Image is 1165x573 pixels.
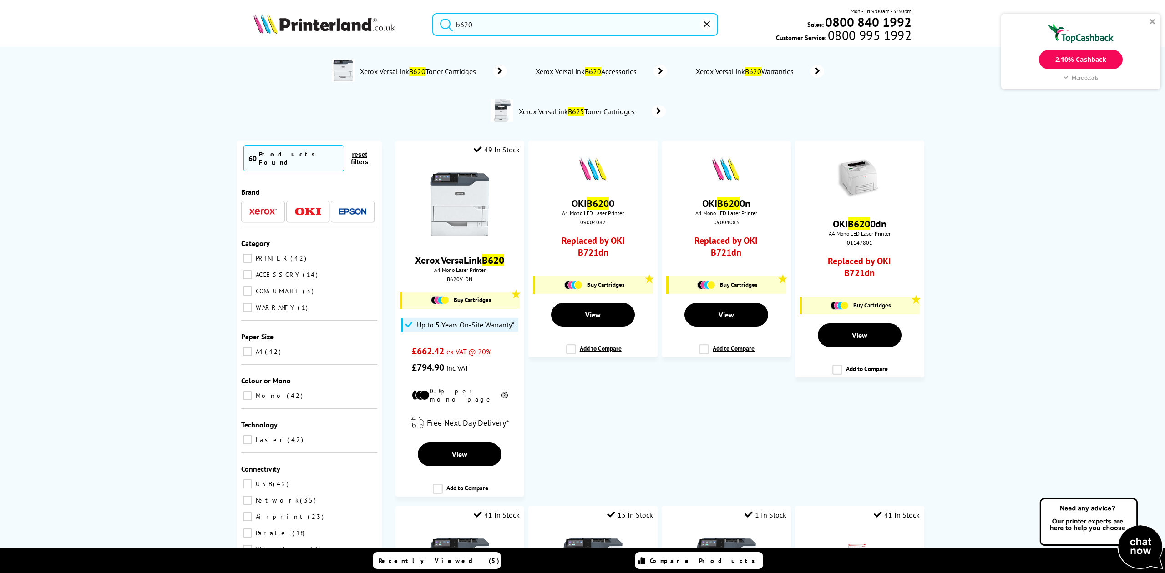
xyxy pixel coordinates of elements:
[292,529,307,537] span: 18
[679,235,775,263] a: Replaced by OKI B721dn
[1038,497,1165,571] img: Open Live Chat window
[407,296,515,304] a: Buy Cartridges
[253,14,395,34] img: Printerland Logo
[474,510,520,519] div: 41 In Stock
[373,552,501,569] a: Recently Viewed (5)
[253,14,421,35] a: Printerland Logo
[359,67,480,76] span: Xerox VersaLink Toner Cartridges
[253,271,302,279] span: ACCESSORY
[587,197,609,210] mark: B620
[359,59,507,84] a: Xerox VersaLinkB620Toner Cartridges
[719,310,734,319] span: View
[585,310,601,319] span: View
[402,276,517,282] div: B620V_DN
[253,347,264,356] span: A4
[310,545,323,553] span: 4
[344,151,375,166] button: reset filters
[290,254,309,262] span: 42
[253,545,309,553] span: Wireless
[585,67,601,76] mark: B620
[253,303,297,312] span: WARRANTY
[491,99,513,122] img: B625V_DN-deptimage.jpg
[709,156,743,181] img: minislashes.png
[400,410,520,436] div: modal_delivery
[425,170,494,238] img: xerox-b620-front-main-small.jpg
[566,344,622,362] label: Add to Compare
[273,480,291,488] span: 42
[564,281,582,289] img: Cartridges
[853,302,891,309] span: Buy Cartridges
[837,156,882,202] img: b6200web.jpg
[446,363,469,372] span: inc VAT
[454,296,491,304] span: Buy Cartridges
[832,365,888,382] label: Add to Compare
[339,208,366,215] img: Epson
[243,545,252,554] input: Wireless 4
[518,107,638,116] span: Xerox VersaLink Toner Cartridges
[241,187,260,196] span: Brand
[253,480,272,488] span: USB
[400,266,520,273] span: A4 Mono Laser Printer
[415,254,504,266] a: Xerox VersaLinkB620
[241,420,278,429] span: Technology
[287,436,305,444] span: 42
[427,417,509,428] span: Free Next Day Delivery*
[535,219,650,226] div: 09004082
[241,332,274,341] span: Paper Size
[702,197,750,210] a: OKIB6200n
[833,217,886,230] a: OKIB6200dn
[412,387,508,403] li: 0.8p per mono page
[243,347,252,356] input: A4 42
[852,331,867,340] span: View
[673,281,781,289] a: Buy Cartridges
[253,392,286,400] span: Mono
[824,18,912,26] a: 0800 840 1992
[551,303,635,327] a: View
[253,513,307,521] span: Airprint
[253,436,286,444] span: Laser
[452,450,467,459] span: View
[253,496,299,504] span: Network
[379,557,500,565] span: Recently Viewed (5)
[807,20,824,29] span: Sales:
[518,99,666,124] a: Xerox VersaLinkB625Toner Cartridges
[259,150,339,166] div: Products Found
[825,14,912,30] b: 0800 840 1992
[848,217,870,230] mark: B620
[776,31,912,42] span: Customer Service:
[874,510,920,519] div: 41 In Stock
[243,496,252,505] input: Network 35
[298,303,310,312] span: 1
[826,31,912,40] span: 0800 995 1992
[844,535,876,567] img: Xerox-B625-Extra-High-Capacity-Toner-Cartridge-Small.png
[800,230,919,237] span: A4 Mono LED Laser Printer
[303,287,316,295] span: 3
[694,67,797,76] span: Xerox VersaLink Warranties
[697,281,715,289] img: Cartridges
[243,479,252,488] input: USB 42
[720,281,757,289] span: Buy Cartridges
[576,156,610,181] img: minislashes.png
[669,219,784,226] div: 09004083
[308,513,326,521] span: 23
[253,529,291,537] span: Parallel
[607,510,653,519] div: 15 In Stock
[811,255,907,283] a: Replaced by OKI B721dn
[446,347,491,356] span: ex VAT @ 20%
[851,7,912,15] span: Mon - Fri 9:00am - 5:30pm
[243,391,252,400] input: Mono 42
[433,484,488,501] label: Add to Compare
[243,270,252,279] input: ACCESSORY 14
[253,287,302,295] span: CONSUMABLE
[587,281,624,289] span: Buy Cartridges
[412,345,444,357] span: £662.42
[243,254,252,263] input: PRINTER 42
[294,208,322,216] img: OKI
[699,344,755,362] label: Add to Compare
[745,67,761,76] mark: B620
[243,286,252,296] input: CONSUMABLE 3
[303,271,320,279] span: 14
[534,67,640,76] span: Xerox VersaLink Accessories
[418,442,501,466] a: View
[243,512,252,521] input: Airprint 23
